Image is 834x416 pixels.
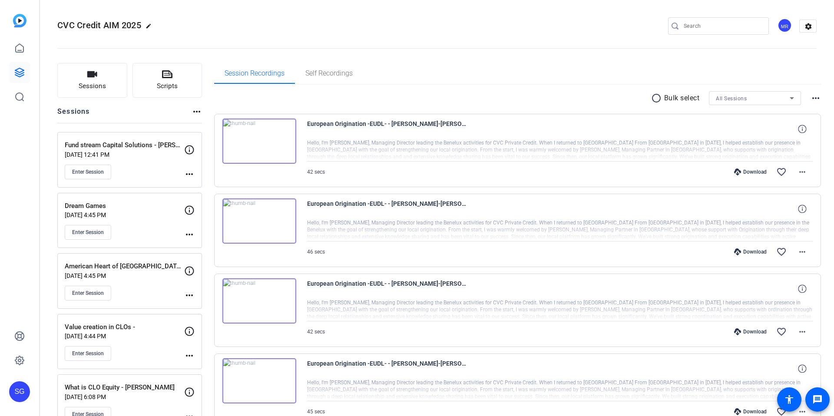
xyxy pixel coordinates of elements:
[65,165,111,179] button: Enter Session
[184,350,195,361] mat-icon: more_horiz
[797,167,808,177] mat-icon: more_horiz
[222,358,296,403] img: thumb-nail
[307,169,325,175] span: 42 secs
[65,201,184,211] p: Dream Games
[9,381,30,402] div: SG
[307,278,468,299] span: European Origination -EUDL- - [PERSON_NAME]-[PERSON_NAME]-2025-10-06-13-51-44-718-0
[651,93,664,103] mat-icon: radio_button_unchecked
[730,248,771,255] div: Download
[65,261,184,271] p: American Heart of [GEOGRAPHIC_DATA] -
[65,140,184,150] p: Fund stream Capital Solutions - [PERSON_NAME]
[13,14,26,27] img: blue-gradient.svg
[797,327,808,337] mat-icon: more_horiz
[184,290,195,300] mat-icon: more_horiz
[778,18,793,33] ngx-avatar: Milena Raschia
[664,93,700,103] p: Bulk select
[797,247,808,257] mat-icon: more_horiz
[57,63,127,98] button: Sessions
[65,393,184,400] p: [DATE] 6:08 PM
[800,20,817,33] mat-icon: settings
[65,333,184,340] p: [DATE] 4:44 PM
[65,151,184,158] p: [DATE] 12:41 PM
[811,93,821,103] mat-icon: more_horiz
[65,383,184,393] p: What is CLO Equity - [PERSON_NAME]
[65,322,184,332] p: Value creation in CLOs -
[305,70,353,77] span: Self Recordings
[307,329,325,335] span: 42 secs
[65,211,184,218] p: [DATE] 4:45 PM
[307,119,468,139] span: European Origination -EUDL- - [PERSON_NAME]-[PERSON_NAME]-2025-10-06-13-55-34-789-0
[72,350,104,357] span: Enter Session
[716,96,747,102] span: All Sessions
[776,167,787,177] mat-icon: favorite_border
[146,23,156,33] mat-icon: edit
[184,229,195,240] mat-icon: more_horiz
[57,106,90,123] h2: Sessions
[79,81,106,91] span: Sessions
[222,278,296,324] img: thumb-nail
[157,81,178,91] span: Scripts
[812,394,823,405] mat-icon: message
[72,290,104,297] span: Enter Session
[776,247,787,257] mat-icon: favorite_border
[222,119,296,164] img: thumb-nail
[778,18,792,33] div: MR
[307,409,325,415] span: 45 secs
[65,346,111,361] button: Enter Session
[65,225,111,240] button: Enter Session
[222,198,296,244] img: thumb-nail
[132,63,202,98] button: Scripts
[65,272,184,279] p: [DATE] 4:45 PM
[730,168,771,175] div: Download
[184,169,195,179] mat-icon: more_horiz
[730,408,771,415] div: Download
[192,106,202,117] mat-icon: more_horiz
[72,168,104,175] span: Enter Session
[307,358,468,379] span: European Origination -EUDL- - [PERSON_NAME]-[PERSON_NAME]-2025-10-06-13-49-23-032-0
[776,327,787,337] mat-icon: favorite_border
[684,21,762,31] input: Search
[225,70,285,77] span: Session Recordings
[57,20,141,30] span: CVC Credit AIM 2025
[307,249,325,255] span: 46 secs
[307,198,468,219] span: European Origination -EUDL- - [PERSON_NAME]-[PERSON_NAME]-2025-10-06-13-53-47-604-0
[65,286,111,300] button: Enter Session
[784,394,794,405] mat-icon: accessibility
[730,328,771,335] div: Download
[72,229,104,236] span: Enter Session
